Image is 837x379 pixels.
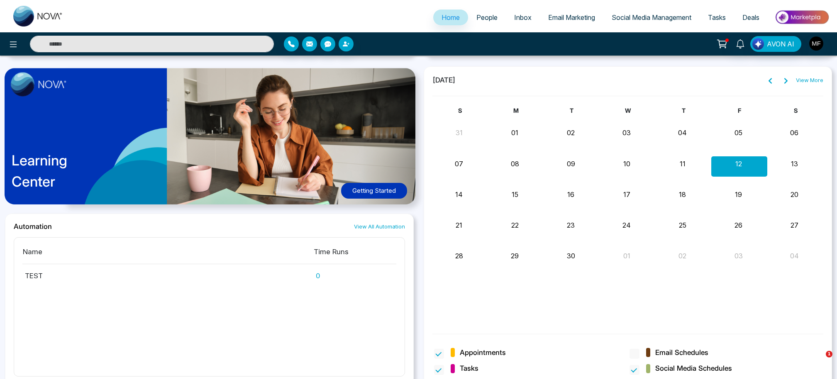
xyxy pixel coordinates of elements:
button: 20 [791,189,798,199]
a: Tasks [700,10,734,25]
span: AVON AI [767,39,794,49]
a: Home [433,10,468,25]
th: Name [22,246,313,264]
button: 31 [456,128,463,138]
button: 27 [791,220,798,230]
button: AVON AI [750,36,801,52]
button: 03 [735,251,743,261]
button: 29 [511,251,519,261]
button: 08 [511,159,519,169]
p: Learning Center [12,150,67,192]
button: 28 [455,251,463,261]
button: 18 [679,189,686,199]
button: 06 [790,128,798,138]
button: 14 [455,189,463,199]
span: Appointments [460,347,506,358]
span: M [513,107,519,114]
div: Month View [432,106,824,324]
button: 17 [623,189,630,199]
button: 07 [455,159,463,169]
span: Email Schedules [655,347,708,358]
img: User Avatar [809,36,823,51]
button: 16 [567,189,574,199]
span: Home [442,13,460,22]
span: S [458,107,462,114]
button: 25 [679,220,686,230]
button: 23 [567,220,575,230]
button: 02 [567,128,575,138]
span: Tasks [460,363,478,374]
span: [DATE] [432,75,456,86]
a: View All Automation [354,223,405,231]
span: W [625,107,631,114]
img: image [11,72,66,96]
span: Deals [742,13,759,22]
button: 01 [623,251,630,261]
button: 04 [790,251,799,261]
a: Email Marketing [540,10,603,25]
span: S [794,107,798,114]
button: 19 [735,189,742,199]
a: Deals [734,10,768,25]
span: Social Media Schedules [655,363,732,374]
span: 1 [826,351,832,357]
a: People [468,10,506,25]
span: F [738,107,741,114]
th: Time Runs [313,246,396,264]
img: Nova CRM Logo [13,6,63,27]
span: T [570,107,573,114]
button: Getting Started [341,183,407,199]
span: Email Marketing [548,13,595,22]
button: 13 [791,159,798,169]
button: 30 [567,251,575,261]
span: Inbox [514,13,532,22]
a: View More [796,76,823,85]
button: 05 [735,128,742,138]
button: 10 [623,159,630,169]
img: Market-place.gif [772,8,832,27]
button: 26 [735,220,742,230]
a: Inbox [506,10,540,25]
button: 01 [511,128,518,138]
span: Social Media Management [612,13,691,22]
h2: Automation [14,222,52,231]
td: 0 [313,264,396,281]
img: Lead Flow [752,38,764,50]
td: TEST [22,264,313,281]
span: Tasks [708,13,726,22]
button: 24 [622,220,631,230]
iframe: Intercom live chat [809,351,829,371]
span: People [476,13,498,22]
a: LearningCenterGetting Started [5,66,414,214]
button: 11 [680,159,686,169]
a: Social Media Management [603,10,700,25]
button: 02 [678,251,686,261]
button: 12 [735,159,742,169]
button: 04 [678,128,687,138]
button: 15 [512,189,518,199]
button: 22 [511,220,519,230]
button: 09 [567,159,575,169]
span: T [682,107,686,114]
button: 03 [622,128,631,138]
button: 21 [456,220,462,230]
